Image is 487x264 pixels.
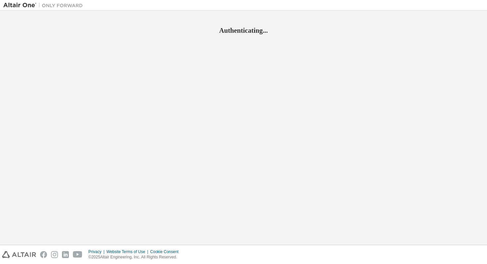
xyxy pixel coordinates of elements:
img: Altair One [3,2,86,9]
img: linkedin.svg [62,251,69,258]
img: youtube.svg [73,251,82,258]
div: Cookie Consent [150,249,182,254]
img: facebook.svg [40,251,47,258]
img: altair_logo.svg [2,251,36,258]
img: instagram.svg [51,251,58,258]
h2: Authenticating... [3,26,484,35]
div: Website Terms of Use [106,249,150,254]
div: Privacy [88,249,106,254]
p: © 2025 Altair Engineering, Inc. All Rights Reserved. [88,254,183,260]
